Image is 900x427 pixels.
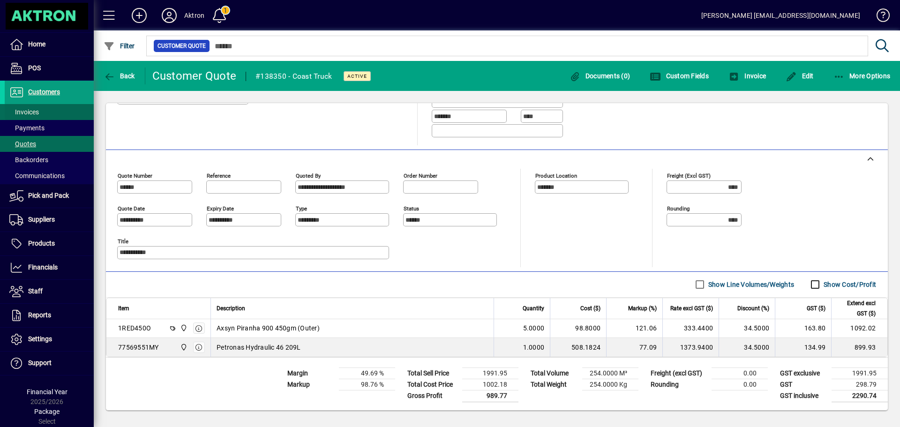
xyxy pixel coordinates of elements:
[28,263,58,271] span: Financials
[118,323,151,333] div: 1RED450O
[783,67,816,84] button: Edit
[347,73,367,79] span: Active
[775,390,832,402] td: GST inclusive
[775,367,832,379] td: GST exclusive
[701,8,860,23] div: [PERSON_NAME] [EMAIL_ADDRESS][DOMAIN_NAME]
[582,379,638,390] td: 254.0000 Kg
[28,192,69,199] span: Pick and Pack
[5,352,94,375] a: Support
[567,67,632,84] button: Documents (0)
[207,172,231,179] mat-label: Reference
[831,319,887,338] td: 1092.02
[667,172,711,179] mat-label: Freight (excl GST)
[5,168,94,184] a: Communications
[628,303,657,314] span: Markup (%)
[339,367,395,379] td: 49.69 %
[523,323,545,333] span: 5.0000
[28,287,43,295] span: Staff
[832,367,888,379] td: 1991.95
[668,323,713,333] div: 333.4400
[526,367,582,379] td: Total Volume
[668,343,713,352] div: 1373.9400
[462,390,518,402] td: 989.77
[9,140,36,148] span: Quotes
[207,205,234,211] mat-label: Expiry date
[606,319,662,338] td: 121.06
[9,156,48,164] span: Backorders
[28,64,41,72] span: POS
[832,390,888,402] td: 2290.74
[580,303,600,314] span: Cost ($)
[403,367,462,379] td: Total Sell Price
[775,338,831,357] td: 134.99
[523,303,544,314] span: Quantity
[646,379,712,390] td: Rounding
[154,7,184,24] button: Profile
[5,33,94,56] a: Home
[9,108,39,116] span: Invoices
[124,7,154,24] button: Add
[462,367,518,379] td: 1991.95
[184,8,204,23] div: Aktron
[737,303,769,314] span: Discount (%)
[217,343,301,352] span: Petronas Hydraulic 46 209L
[9,124,45,132] span: Payments
[831,338,887,357] td: 899.93
[296,172,321,179] mat-label: Quoted by
[775,319,831,338] td: 163.80
[535,172,577,179] mat-label: Product location
[5,304,94,327] a: Reports
[118,343,159,352] div: 77569551MY
[104,72,135,80] span: Back
[719,319,775,338] td: 34.5000
[712,367,768,379] td: 0.00
[5,184,94,208] a: Pick and Pack
[9,172,65,180] span: Communications
[157,41,206,51] span: Customer Quote
[404,172,437,179] mat-label: Order number
[28,40,45,48] span: Home
[296,205,307,211] mat-label: Type
[118,205,145,211] mat-label: Quote date
[283,367,339,379] td: Margin
[832,379,888,390] td: 298.79
[34,408,60,415] span: Package
[646,367,712,379] td: Freight (excl GST)
[569,72,630,80] span: Documents (0)
[837,298,876,319] span: Extend excl GST ($)
[118,172,152,179] mat-label: Quote number
[27,388,67,396] span: Financial Year
[728,72,766,80] span: Invoice
[831,67,893,84] button: More Options
[94,67,145,84] app-page-header-button: Back
[606,338,662,357] td: 77.09
[283,379,339,390] td: Markup
[822,280,876,289] label: Show Cost/Profit
[870,2,888,32] a: Knowledge Base
[104,42,135,50] span: Filter
[726,67,768,84] button: Invoice
[339,379,395,390] td: 98.76 %
[403,390,462,402] td: Gross Profit
[5,57,94,80] a: POS
[670,303,713,314] span: Rate excl GST ($)
[5,232,94,255] a: Products
[550,338,606,357] td: 508.1824
[28,216,55,223] span: Suppliers
[28,240,55,247] span: Products
[667,205,690,211] mat-label: Rounding
[706,280,794,289] label: Show Line Volumes/Weights
[5,104,94,120] a: Invoices
[833,72,891,80] span: More Options
[5,256,94,279] a: Financials
[28,311,51,319] span: Reports
[28,335,52,343] span: Settings
[5,280,94,303] a: Staff
[650,72,709,80] span: Custom Fields
[152,68,237,83] div: Customer Quote
[5,120,94,136] a: Payments
[118,238,128,244] mat-label: Title
[5,328,94,351] a: Settings
[118,303,129,314] span: Item
[28,359,52,367] span: Support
